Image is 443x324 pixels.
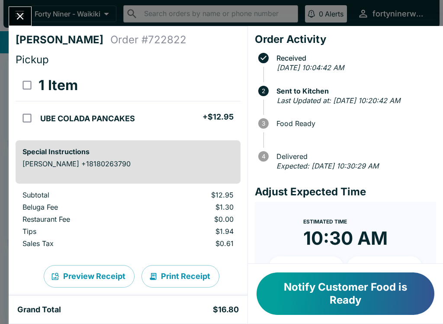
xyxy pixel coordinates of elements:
[16,191,241,251] table: orders table
[16,33,110,46] h4: [PERSON_NAME]
[151,191,234,199] p: $12.95
[255,185,436,198] h4: Adjust Expected Time
[257,272,434,315] button: Notify Customer Food is Ready
[347,256,422,278] button: + 20
[9,7,31,26] button: Close
[44,265,135,288] button: Preview Receipt
[151,215,234,224] p: $0.00
[272,54,436,62] span: Received
[17,305,61,315] h5: Grand Total
[272,120,436,127] span: Food Ready
[255,33,436,46] h4: Order Activity
[262,87,265,94] text: 2
[22,215,137,224] p: Restaurant Fee
[276,162,379,170] em: Expected: [DATE] 10:30:29 AM
[272,152,436,160] span: Delivered
[151,227,234,236] p: $1.94
[277,63,344,72] em: [DATE] 10:04:42 AM
[151,203,234,211] p: $1.30
[22,191,137,199] p: Subtotal
[261,153,265,160] text: 4
[262,120,265,127] text: 3
[22,147,234,156] h6: Special Instructions
[303,227,388,249] time: 10:30 AM
[16,70,241,133] table: orders table
[272,87,436,95] span: Sent to Kitchen
[22,159,234,168] p: [PERSON_NAME] +18180263790
[39,77,78,94] h3: 1 Item
[40,113,135,124] h5: UBE COLADA PANCAKES
[110,33,186,46] h4: Order # 722822
[22,239,137,248] p: Sales Tax
[22,203,137,211] p: Beluga Fee
[277,96,400,105] em: Last Updated at: [DATE] 10:20:42 AM
[303,218,347,225] span: Estimated Time
[141,265,219,288] button: Print Receipt
[151,239,234,248] p: $0.61
[16,53,49,66] span: Pickup
[213,305,239,315] h5: $16.80
[22,227,137,236] p: Tips
[202,112,234,122] h5: + $12.95
[269,256,344,278] button: + 10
